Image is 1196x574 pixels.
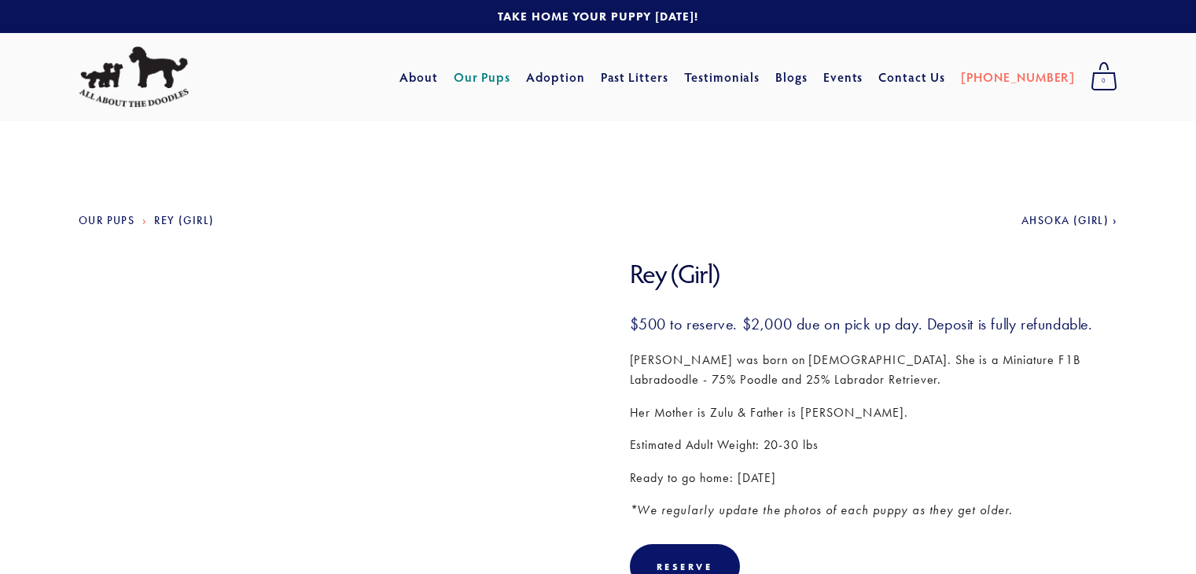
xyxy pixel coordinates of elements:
a: 0 items in cart [1083,57,1125,97]
p: Estimated Adult Weight: 20-30 lbs [630,435,1118,455]
a: Ahsoka (Girl) [1021,214,1117,227]
p: [PERSON_NAME] was born on [DEMOGRAPHIC_DATA]. She is a Miniature F1B Labradoodle - 75% Poodle and... [630,350,1118,390]
a: Past Litters [601,68,669,85]
span: 0 [1091,71,1117,91]
a: Contact Us [878,63,945,91]
h1: Rey (Girl) [630,258,1118,290]
img: All About The Doodles [79,46,189,108]
div: Reserve [657,561,713,572]
p: Ready to go home: [DATE] [630,468,1118,488]
a: About [399,63,438,91]
p: Her Mother is Zulu & Father is [PERSON_NAME]. [630,403,1118,423]
a: Our Pups [79,214,134,227]
em: *We regularly update the photos of each puppy as they get older. [630,502,1013,517]
a: Adoption [526,63,585,91]
a: Events [823,63,863,91]
h3: $500 to reserve. $2,000 due on pick up day. Deposit is fully refundable. [630,314,1118,334]
a: Rey (Girl) [154,214,214,227]
a: Our Pups [454,63,511,91]
a: Blogs [775,63,808,91]
a: Testimonials [684,63,760,91]
span: Ahsoka (Girl) [1021,214,1109,227]
a: [PHONE_NUMBER] [961,63,1075,91]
